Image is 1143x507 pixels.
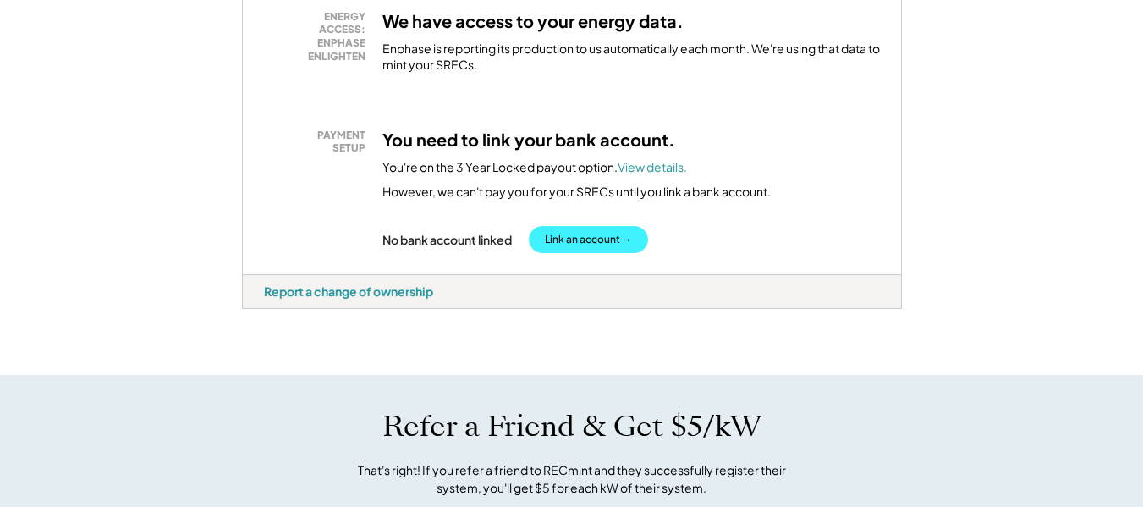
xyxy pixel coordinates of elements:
div: ENERGY ACCESS: ENPHASE ENLIGHTEN [272,10,365,63]
div: PAYMENT SETUP [272,129,365,155]
div: However, we can't pay you for your SRECs until you link a bank account. [382,184,771,201]
div: xgdo0ad2 - VA Distributed [242,309,305,316]
div: That's right! If you refer a friend to RECmint and they successfully register their system, you'l... [339,461,805,497]
div: Enphase is reporting its production to us automatically each month. We're using that data to mint... [382,41,880,74]
div: You're on the 3 Year Locked payout option. [382,159,687,176]
h1: Refer a Friend & Get $5/kW [382,409,761,444]
div: No bank account linked [382,232,512,247]
button: Link an account → [529,226,648,253]
a: View details. [618,159,687,174]
h3: We have access to your energy data. [382,10,684,32]
h3: You need to link your bank account. [382,129,675,151]
div: Report a change of ownership [264,284,433,299]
